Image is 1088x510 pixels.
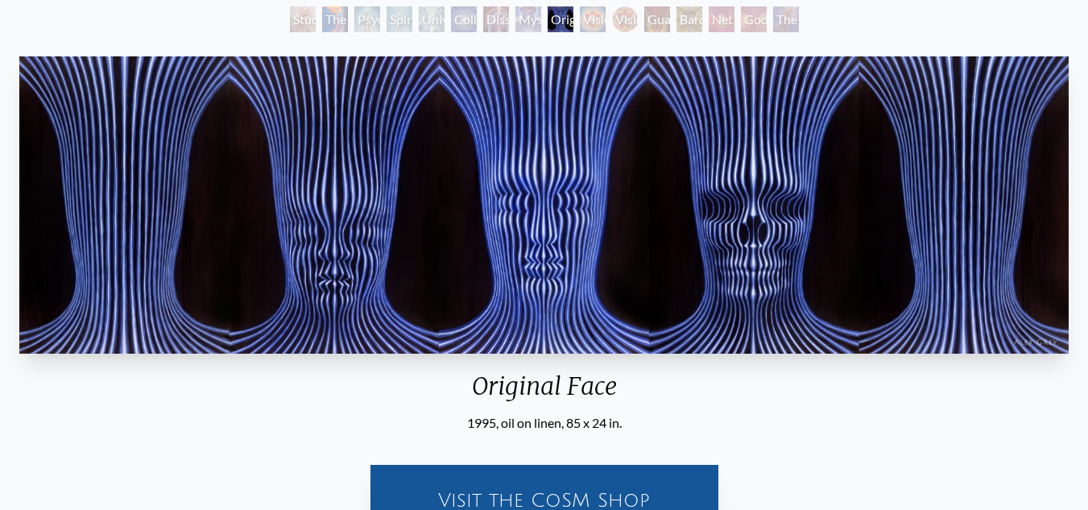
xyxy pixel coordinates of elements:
[290,6,316,32] div: Study for the Great Turn
[13,371,1075,413] div: Original Face
[548,6,573,32] div: Original Face
[676,6,702,32] div: Bardo Being
[612,6,638,32] div: Vision Crystal Tondo
[387,6,412,32] div: Spiritual Energy System
[419,6,445,32] div: Universal Mind Lattice
[709,6,734,32] div: Net of Being
[19,56,1069,354] img: Original-Face-1995-Alex-Grey-Pentaptych-watermarked.jpg
[483,6,509,32] div: Dissectional Art for Tool's Lateralus CD
[322,6,348,32] div: The Torch
[741,6,767,32] div: Godself
[354,6,380,32] div: Psychic Energy System
[515,6,541,32] div: Mystic Eye
[13,413,1075,433] div: 1995, oil on linen, 85 x 24 in.
[773,6,799,32] div: The Great Turn
[644,6,670,32] div: Guardian of Infinite Vision
[451,6,477,32] div: Collective Vision
[580,6,606,32] div: Vision Crystal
